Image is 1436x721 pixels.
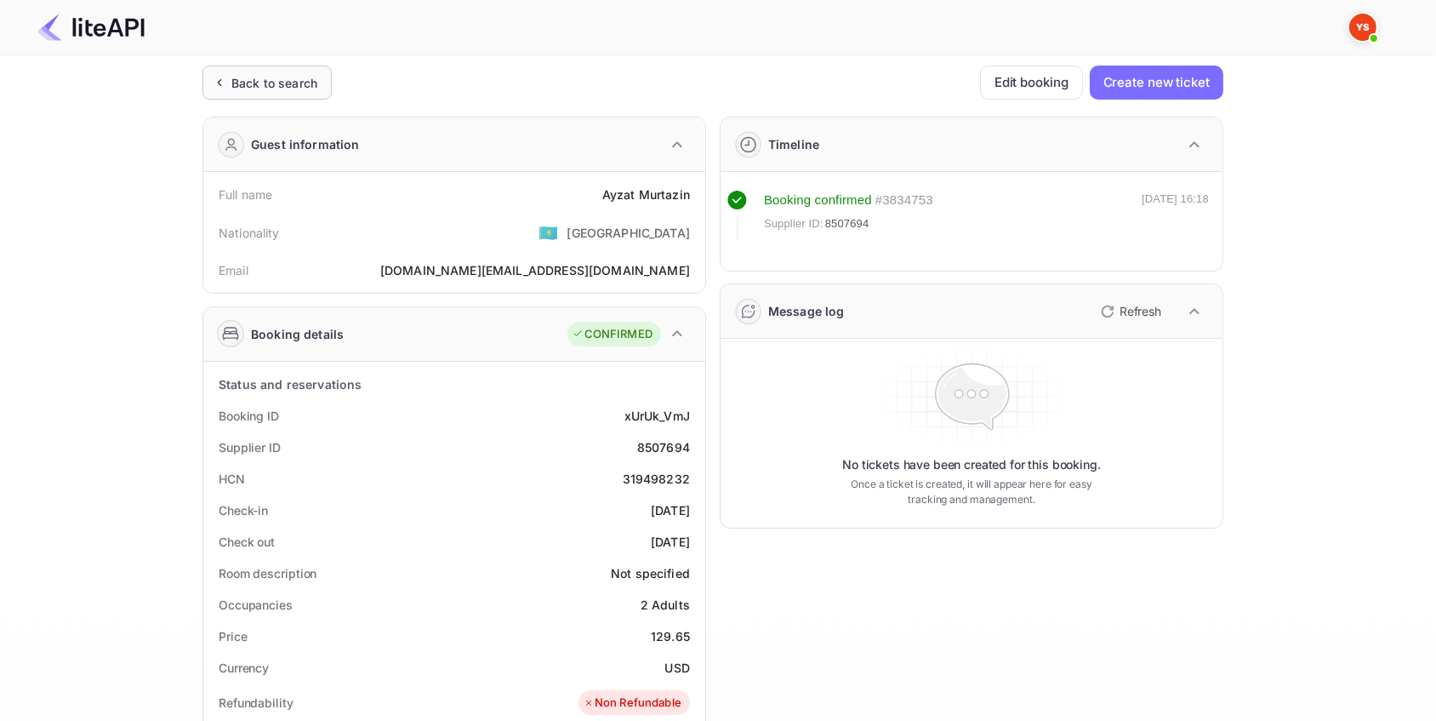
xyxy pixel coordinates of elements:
div: [DATE] [651,533,690,551]
div: 2 Adults [641,596,690,614]
div: Booking confirmed [764,191,872,210]
div: Not specified [611,564,690,582]
div: HCN [219,470,245,488]
div: Check out [219,533,275,551]
div: 319498232 [623,470,690,488]
div: Full name [219,186,272,203]
button: Refresh [1091,298,1168,325]
p: Once a ticket is created, it will appear here for easy tracking and management. [837,477,1106,507]
div: CONFIRMED [572,326,652,343]
div: 129.65 [651,627,690,645]
div: Ayzat Murtazin [602,186,690,203]
div: Currency [219,659,269,677]
div: Status and reservations [219,375,362,393]
div: Email [219,261,248,279]
img: LiteAPI Logo [37,14,145,41]
div: # 3834753 [875,191,933,210]
div: Room description [219,564,316,582]
div: [DATE] 16:18 [1142,191,1209,240]
div: Non Refundable [583,695,681,712]
div: Refundability [219,694,293,712]
div: [DATE] [651,501,690,519]
div: Timeline [768,135,819,153]
div: Guest information [251,135,360,153]
p: No tickets have been created for this booking. [842,456,1101,473]
span: 8507694 [825,215,869,232]
div: 8507694 [637,438,690,456]
span: Supplier ID: [764,215,823,232]
div: Booking details [251,325,344,343]
p: Refresh [1120,302,1161,320]
div: Booking ID [219,407,279,425]
div: Price [219,627,248,645]
div: Message log [768,302,845,320]
div: [GEOGRAPHIC_DATA] [567,224,690,242]
img: Yandex Support [1349,14,1376,41]
div: Nationality [219,224,280,242]
button: Edit booking [980,66,1083,100]
div: Check-in [219,501,268,519]
div: Back to search [231,74,317,92]
div: xUrUk_VmJ [624,407,690,425]
div: Supplier ID [219,438,281,456]
span: United States [538,217,558,248]
div: USD [665,659,690,677]
div: [DOMAIN_NAME][EMAIL_ADDRESS][DOMAIN_NAME] [380,261,690,279]
div: Occupancies [219,596,293,614]
button: Create new ticket [1090,66,1223,100]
